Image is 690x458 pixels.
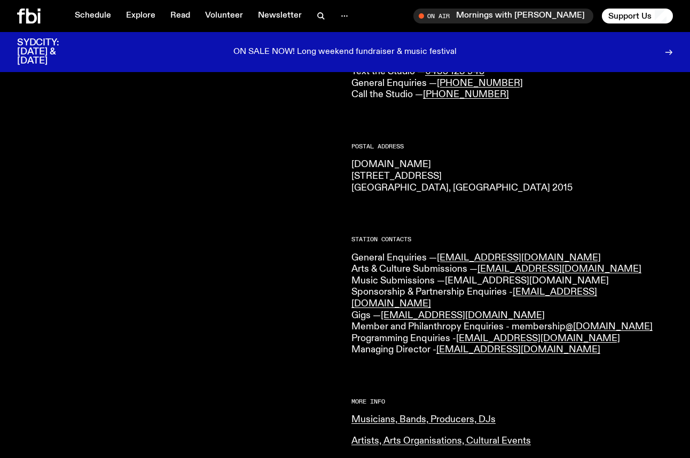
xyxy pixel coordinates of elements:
[164,9,197,23] a: Read
[477,264,641,274] a: [EMAIL_ADDRESS][DOMAIN_NAME]
[566,322,653,331] a: @[DOMAIN_NAME]
[351,399,673,405] h2: More Info
[381,311,545,320] a: [EMAIL_ADDRESS][DOMAIN_NAME]
[456,334,620,343] a: [EMAIL_ADDRESS][DOMAIN_NAME]
[351,144,673,149] h2: Postal Address
[120,9,162,23] a: Explore
[413,9,593,23] button: On AirMornings with [PERSON_NAME]
[17,38,85,66] h3: SYDCITY: [DATE] & [DATE]
[437,78,523,88] a: [PHONE_NUMBER]
[351,66,673,101] p: Text the Studio — General Enquiries — Call the Studio —
[199,9,249,23] a: Volunteer
[351,252,673,356] p: General Enquiries — Arts & Culture Submissions — Music Submissions — Sponsorship & Partnership En...
[351,159,673,194] p: [DOMAIN_NAME] [STREET_ADDRESS] [GEOGRAPHIC_DATA], [GEOGRAPHIC_DATA] 2015
[252,9,308,23] a: Newsletter
[423,90,509,99] a: [PHONE_NUMBER]
[602,9,673,23] button: Support Us
[351,236,673,242] h2: Station Contacts
[351,415,496,424] a: Musicians, Bands, Producers, DJs
[351,287,597,309] a: [EMAIL_ADDRESS][DOMAIN_NAME]
[233,48,457,57] p: ON SALE NOW! Long weekend fundraiser & music festival
[68,9,117,23] a: Schedule
[351,436,531,446] a: Artists, Arts Organisations, Cultural Events
[445,276,609,286] a: [EMAIL_ADDRESS][DOMAIN_NAME]
[437,253,601,263] a: [EMAIL_ADDRESS][DOMAIN_NAME]
[436,345,600,354] a: [EMAIL_ADDRESS][DOMAIN_NAME]
[608,11,652,21] span: Support Us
